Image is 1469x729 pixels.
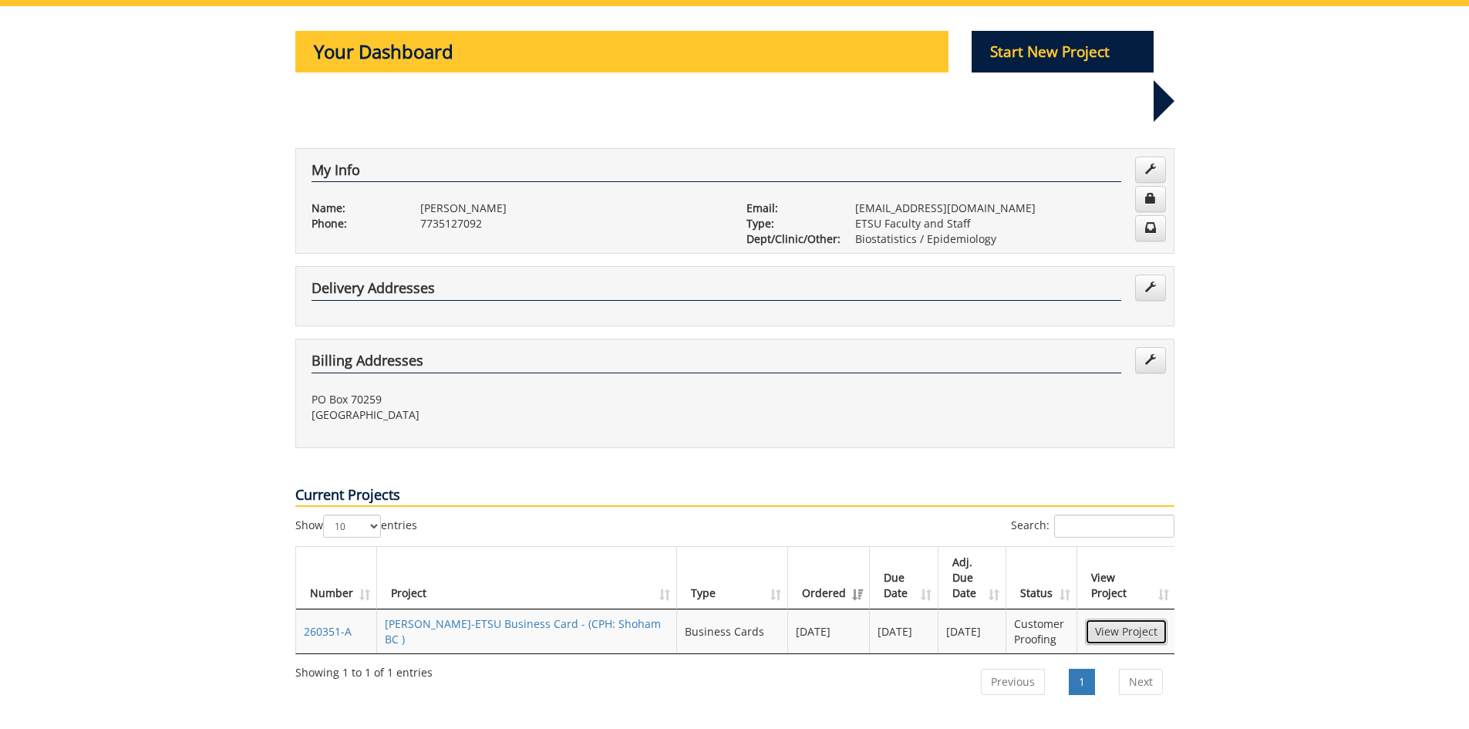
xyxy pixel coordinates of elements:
th: View Project: activate to sort column ascending [1077,547,1175,609]
td: [DATE] [788,609,870,653]
th: Status: activate to sort column ascending [1006,547,1076,609]
a: Change Password [1135,186,1166,212]
h4: My Info [312,163,1121,183]
a: Start New Project [972,46,1154,60]
p: Type: [746,216,832,231]
input: Search: [1054,515,1174,538]
a: 260351-A [304,624,352,639]
a: Previous [981,669,1045,695]
label: Search: [1011,515,1174,538]
p: PO Box 70259 [312,392,723,407]
p: [PERSON_NAME] [420,201,723,216]
p: [GEOGRAPHIC_DATA] [312,407,723,423]
div: Showing 1 to 1 of 1 entries [295,659,433,680]
p: Your Dashboard [295,31,949,73]
td: [DATE] [870,609,938,653]
a: Edit Addresses [1135,275,1166,301]
label: Show entries [295,515,417,538]
td: [DATE] [938,609,1007,653]
h4: Delivery Addresses [312,281,1121,301]
th: Type: activate to sort column ascending [677,547,788,609]
p: 7735127092 [420,216,723,231]
a: View Project [1085,619,1167,645]
h4: Billing Addresses [312,353,1121,373]
p: [EMAIL_ADDRESS][DOMAIN_NAME] [855,201,1158,216]
a: Next [1119,669,1163,695]
p: Phone: [312,216,397,231]
p: Start New Project [972,31,1154,73]
p: Dept/Clinic/Other: [746,231,832,247]
th: Number: activate to sort column ascending [296,547,377,609]
td: Customer Proofing [1006,609,1076,653]
p: Name: [312,201,397,216]
select: Showentries [323,515,381,538]
th: Due Date: activate to sort column ascending [870,547,938,609]
a: [PERSON_NAME]-ETSU Business Card - (CPH: Shoham BC ) [385,616,661,646]
a: Edit Addresses [1135,347,1166,373]
a: Edit Info [1135,157,1166,183]
th: Ordered: activate to sort column ascending [788,547,870,609]
p: Biostatistics / Epidemiology [855,231,1158,247]
p: ETSU Faculty and Staff [855,216,1158,231]
th: Adj. Due Date: activate to sort column ascending [938,547,1007,609]
td: Business Cards [677,609,788,653]
th: Project: activate to sort column ascending [377,547,677,609]
p: Email: [746,201,832,216]
a: Change Communication Preferences [1135,215,1166,241]
p: Current Projects [295,485,1174,507]
a: 1 [1069,669,1095,695]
